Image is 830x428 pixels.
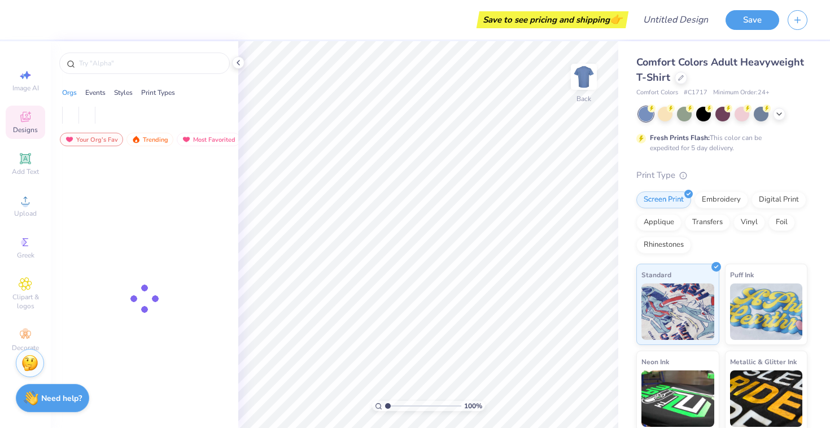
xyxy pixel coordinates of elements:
[6,292,45,311] span: Clipart & logos
[752,191,806,208] div: Digital Print
[65,136,74,143] img: most_fav.gif
[641,283,714,340] img: Standard
[694,191,748,208] div: Embroidery
[730,283,803,340] img: Puff Ink
[713,88,770,98] span: Minimum Order: 24 +
[641,356,669,368] span: Neon Ink
[13,125,38,134] span: Designs
[182,136,191,143] img: most_fav.gif
[479,11,626,28] div: Save to see pricing and shipping
[730,269,754,281] span: Puff Ink
[12,343,39,352] span: Decorate
[132,136,141,143] img: trending.gif
[114,88,133,98] div: Styles
[17,251,34,260] span: Greek
[464,401,482,411] span: 100 %
[636,88,678,98] span: Comfort Colors
[636,237,691,254] div: Rhinestones
[636,214,682,231] div: Applique
[85,88,106,98] div: Events
[641,269,671,281] span: Standard
[60,133,123,146] div: Your Org's Fav
[634,8,717,31] input: Untitled Design
[768,214,795,231] div: Foil
[12,167,39,176] span: Add Text
[730,356,797,368] span: Metallic & Glitter Ink
[636,55,804,84] span: Comfort Colors Adult Heavyweight T-Shirt
[641,370,714,427] img: Neon Ink
[730,370,803,427] img: Metallic & Glitter Ink
[126,133,173,146] div: Trending
[733,214,765,231] div: Vinyl
[650,133,710,142] strong: Fresh Prints Flash:
[650,133,789,153] div: This color can be expedited for 5 day delivery.
[610,12,622,26] span: 👉
[573,65,595,88] img: Back
[41,393,82,404] strong: Need help?
[576,94,591,104] div: Back
[685,214,730,231] div: Transfers
[636,169,807,182] div: Print Type
[141,88,175,98] div: Print Types
[177,133,241,146] div: Most Favorited
[78,58,222,69] input: Try "Alpha"
[62,88,77,98] div: Orgs
[636,191,691,208] div: Screen Print
[14,209,37,218] span: Upload
[12,84,39,93] span: Image AI
[684,88,707,98] span: # C1717
[726,10,779,30] button: Save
